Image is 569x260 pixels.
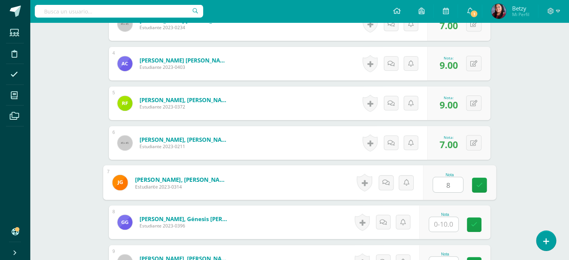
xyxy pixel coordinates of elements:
[432,172,466,177] div: Nota
[429,217,458,232] input: 0-10.0
[433,177,463,192] input: 0-10.0
[429,252,462,256] div: Nota
[117,56,132,71] img: 070c8f9544e50211e94b81c1b6e1156f.png
[140,64,229,70] span: Estudiante 2023-0403
[117,16,132,31] img: 45x45
[140,24,229,31] span: Estudiante 2023-0234
[117,135,132,150] img: 45x45
[140,56,229,64] a: [PERSON_NAME] [PERSON_NAME]
[140,136,229,143] a: [PERSON_NAME], [PERSON_NAME]
[491,4,506,19] img: e3ef1c2e9fb4cf0091d72784ffee823d.png
[140,143,229,150] span: Estudiante 2023-0211
[440,59,458,71] span: 9.00
[512,11,529,18] span: Mi Perfil
[440,138,458,151] span: 7.00
[440,95,458,100] div: Nota:
[140,96,229,104] a: [PERSON_NAME], [PERSON_NAME]
[429,212,462,217] div: Nota
[440,19,458,32] span: 7.00
[117,96,132,111] img: 1556d0298cde29baa48cdc23c6b9ec96.png
[440,98,458,111] span: 9.00
[512,4,529,12] span: Betzy
[35,5,203,18] input: Busca un usuario...
[440,55,458,61] div: Nota:
[440,135,458,140] div: Nota:
[135,175,227,183] a: [PERSON_NAME], [PERSON_NAME]
[140,104,229,110] span: Estudiante 2023-0372
[470,10,478,18] span: 1
[117,215,132,230] img: 702eda1cbbfdee82155053c0dd21b8a7.png
[135,183,227,190] span: Estudiante 2023-0314
[140,215,229,223] a: [PERSON_NAME], Génesis [PERSON_NAME]
[140,223,229,229] span: Estudiante 2023-0396
[112,175,128,190] img: c4c68b59a84d2cd52380b57bce73b814.png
